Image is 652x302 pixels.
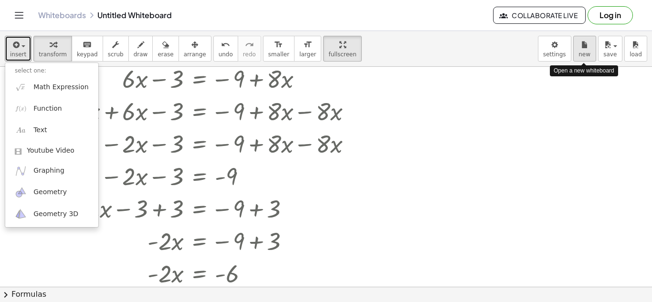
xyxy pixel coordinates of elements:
div: Open a new whiteboard [550,65,618,76]
span: load [630,51,642,58]
img: ggb-graphing.svg [15,165,27,177]
span: Collaborate Live [501,11,578,20]
button: draw [128,36,153,62]
button: arrange [179,36,211,62]
button: transform [33,36,72,62]
button: settings [538,36,571,62]
a: Text [5,120,98,141]
span: larger [299,51,316,58]
button: keyboardkeypad [72,36,103,62]
i: format_size [274,39,283,51]
span: new [578,51,590,58]
i: format_size [303,39,312,51]
span: Text [33,125,47,135]
button: redoredo [238,36,261,62]
span: smaller [268,51,289,58]
span: settings [543,51,566,58]
a: Youtube Video [5,141,98,160]
span: redo [243,51,256,58]
button: format_sizelarger [294,36,321,62]
i: redo [245,39,254,51]
img: f_x.png [15,103,27,115]
img: Aa.png [15,125,27,136]
span: Graphing [33,166,64,176]
span: undo [219,51,233,58]
img: sqrt_x.png [15,81,27,93]
a: Geometry [5,182,98,203]
img: ggb-geometry.svg [15,187,27,198]
button: format_sizesmaller [263,36,294,62]
span: Math Expression [33,83,88,92]
a: Whiteboards [38,10,86,20]
button: undoundo [213,36,238,62]
button: new [573,36,596,62]
button: Log in [588,6,633,24]
span: arrange [184,51,206,58]
a: Function [5,98,98,119]
li: select one: [5,65,98,76]
button: fullscreen [323,36,361,62]
a: Geometry 3D [5,203,98,225]
span: Function [33,104,62,114]
button: insert [5,36,32,62]
img: ggb-3d.svg [15,208,27,220]
button: Toggle navigation [11,8,27,23]
span: erase [158,51,173,58]
span: save [603,51,617,58]
button: load [624,36,647,62]
a: Math Expression [5,76,98,98]
span: draw [134,51,148,58]
i: undo [221,39,230,51]
span: Geometry 3D [33,209,78,219]
span: fullscreen [328,51,356,58]
span: scrub [108,51,124,58]
button: save [598,36,622,62]
a: Graphing [5,160,98,182]
button: Collaborate Live [493,7,586,24]
button: erase [152,36,179,62]
span: Youtube Video [27,146,74,156]
span: transform [39,51,67,58]
span: keypad [77,51,98,58]
span: insert [10,51,26,58]
span: Geometry [33,187,67,197]
i: keyboard [83,39,92,51]
button: scrub [103,36,129,62]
